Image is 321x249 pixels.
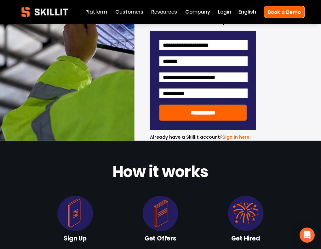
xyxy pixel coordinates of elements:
[222,134,249,140] a: Sign in here
[150,134,222,140] span: Already have a Skillit account?
[232,234,260,244] strong: Get Hired
[264,6,305,18] a: Book a Demo
[185,8,210,16] a: Company
[300,228,315,243] div: Open Intercom Messenger
[239,8,256,16] span: English
[151,8,177,16] span: Resources
[239,8,256,16] div: language picker
[64,234,87,244] strong: Sign Up
[112,160,209,187] strong: How it works
[16,3,73,21] img: Skillit
[85,8,107,16] a: Platform
[218,8,231,16] a: Login
[145,234,176,244] strong: Get Offers
[115,8,143,16] a: Customers
[151,8,177,16] a: folder dropdown
[150,134,256,141] p: .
